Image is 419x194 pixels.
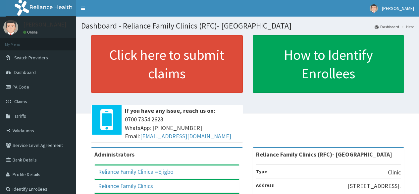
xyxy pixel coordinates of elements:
a: Click here to submit claims [91,35,243,93]
strong: Reliance Family Clinics (RFC)- [GEOGRAPHIC_DATA] [256,151,392,158]
p: [PERSON_NAME] [23,22,67,28]
p: [STREET_ADDRESS]. [348,182,401,190]
span: [PERSON_NAME] [382,5,414,11]
span: 0700 7354 2623 WhatsApp: [PHONE_NUMBER] Email: [125,115,239,141]
a: Dashboard [375,24,399,30]
b: Address [256,182,274,188]
img: User Image [3,20,18,35]
h1: Dashboard - Reliance Family Clinics (RFC)- [GEOGRAPHIC_DATA] [81,22,414,30]
span: Claims [14,98,27,104]
span: Switch Providers [14,55,48,61]
img: User Image [370,4,378,13]
b: If you have any issue, reach us on: [125,107,215,114]
b: Type [256,168,267,174]
a: Reliance Family Clinics [98,182,153,190]
a: Reliance Family Clinica =Ejigbo [98,168,174,175]
span: Tariffs [14,113,26,119]
a: Online [23,30,39,34]
a: How to Identify Enrollees [253,35,404,93]
li: Here [400,24,414,30]
b: Administrators [94,151,134,158]
span: Dashboard [14,69,36,75]
p: Clinic [388,168,401,177]
a: [EMAIL_ADDRESS][DOMAIN_NAME] [140,132,231,140]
